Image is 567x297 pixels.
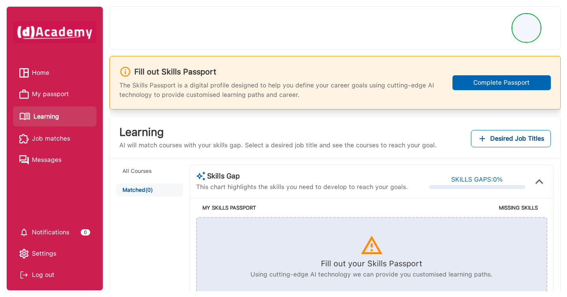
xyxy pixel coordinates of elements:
span: Notifications [32,226,69,238]
img: setting [19,228,29,237]
img: Log out [19,270,29,280]
div: SKILLS GAPS: 0 % [451,174,503,185]
p: Using cutting-edge AI technology we can provide you customised learning paths. [250,270,493,279]
span: Home [32,67,49,79]
h5: MISSING SKILLS [370,205,538,211]
span: Learning [33,111,59,123]
h3: Fill out Skills Passport [134,67,216,76]
a: Job matches iconJob matches [19,133,90,145]
a: My passport iconMy passport [19,88,90,100]
h3: Learning [119,126,437,139]
span: My passport [32,88,69,100]
button: Matched(0) [116,184,183,197]
p: This chart highlights the skills you need to develop to reach your goals. [196,182,408,192]
span: Settings [32,248,56,260]
img: icon [532,174,547,189]
img: Learning icon [19,110,30,123]
div: Log out [19,269,90,281]
img: add icon [478,134,487,143]
span: Messages [32,154,61,166]
button: Complete Passport [452,75,551,90]
img: icon [360,234,384,257]
span: Desired Job Titles [490,133,544,144]
img: Messages icon [19,155,29,165]
div: 0 [81,229,90,236]
div: Complete Passport [458,78,546,87]
span: Job matches [32,133,70,145]
img: My passport icon [19,89,29,99]
img: info [119,66,131,78]
h3: Skills Gap [196,171,408,181]
img: AI Course Suggestion [196,171,206,181]
img: dAcademy [13,21,96,43]
a: Learning iconLearning [19,110,90,123]
button: All Courses [116,165,183,178]
img: Profile [513,14,540,42]
img: Home icon [19,68,29,78]
a: Home iconHome [19,67,90,79]
p: AI will match courses with your skills gap. Select a desired job title and see the courses to rea... [119,141,437,150]
img: setting [19,249,29,258]
button: Add desired job titles [471,130,551,147]
p: The Skills Passport is a digital profile designed to help you define your career goals using cutt... [119,81,443,100]
h5: Fill out your Skills Passport [321,259,422,268]
a: Messages iconMessages [19,154,90,166]
h5: MY SKILLS PASSPORT [202,205,370,211]
img: Job matches icon [19,134,29,143]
